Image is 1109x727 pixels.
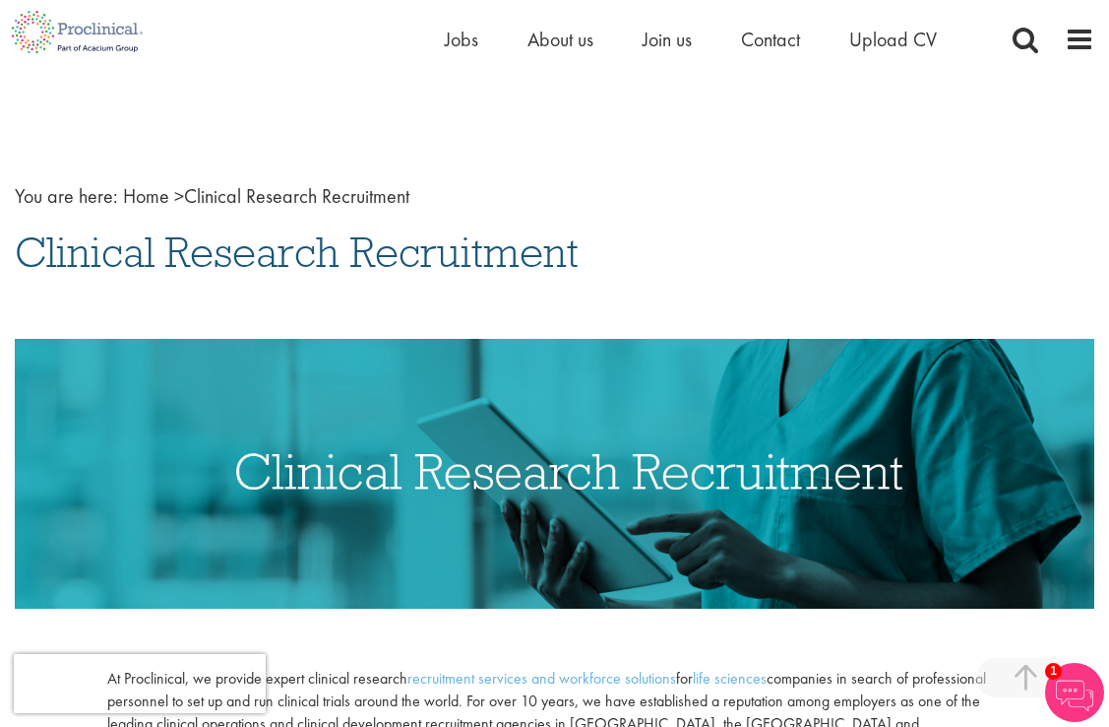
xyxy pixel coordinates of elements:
[849,27,937,52] a: Upload CV
[123,183,409,209] span: Clinical Research Recruitment
[741,27,800,52] a: Contact
[1045,663,1062,680] span: 1
[14,654,266,713] iframe: reCAPTCHA
[123,183,169,209] a: breadcrumb link to Home
[15,226,579,279] span: Clinical Research Recruitment
[1045,663,1104,722] img: Chatbot
[15,339,1094,609] img: Clinical Research Recruitment
[174,183,184,209] span: >
[693,668,767,689] a: life sciences
[407,668,676,689] a: recruitment services and workforce solutions
[643,27,692,52] a: Join us
[527,27,593,52] a: About us
[15,183,118,209] span: You are here:
[445,27,478,52] a: Jobs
